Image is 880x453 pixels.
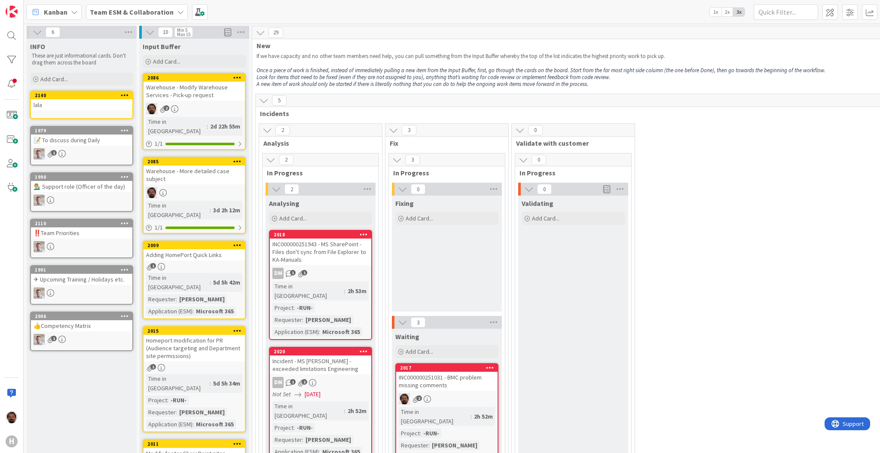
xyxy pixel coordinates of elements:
div: Incident - MS [PERSON_NAME] - exceeded limitations Engineering [270,355,371,374]
img: Visit kanbanzone.com [6,6,18,18]
div: 2020Incident - MS [PERSON_NAME] - exceeded limitations Engineering [270,348,371,374]
span: Support [18,1,39,12]
span: Add Card... [40,75,68,83]
div: AC [396,393,498,404]
span: Add Card... [153,58,180,65]
div: [PERSON_NAME] [430,441,480,450]
img: Rd [34,241,45,252]
em: Once a piece of work is finished, instead of immediately pulling a new item from the Input Buffer... [257,67,825,74]
span: 10 [158,27,173,37]
span: 0 [537,184,552,194]
div: Warehouse - More detailed case subject [144,165,245,184]
div: 2009 [147,242,245,248]
div: Project [272,303,293,312]
div: Requester [272,435,302,444]
div: 2020 [270,348,371,355]
div: 5d 5h 34m [211,379,242,388]
div: Requester [146,407,176,417]
div: 2006 [31,312,132,320]
span: 3x [733,8,745,16]
span: 1 [290,379,296,385]
div: 2086Warehouse - Modify Warehouse Services - Pick-up request [144,74,245,101]
div: 2085 [147,159,245,165]
b: Team ESM & Collaboration [90,8,174,16]
span: Analysing [269,199,299,208]
span: : [302,315,303,324]
img: Rd [34,195,45,206]
img: AC [146,187,157,198]
div: DM [272,377,284,388]
div: Time in [GEOGRAPHIC_DATA] [146,273,210,292]
div: Microsoft 365 [194,306,236,316]
span: 5 [272,95,287,106]
div: 2085 [144,158,245,165]
div: lala [31,99,132,110]
div: Project [399,429,420,438]
div: 2017 [396,364,498,372]
div: Requester [146,294,176,304]
div: 1/1 [144,138,245,149]
span: : [302,435,303,444]
div: AC [144,187,245,198]
div: 2110 [31,220,132,227]
span: Add Card... [406,348,433,355]
div: Rd [31,334,132,345]
div: Application (ESM) [272,327,319,337]
div: 2h 52m [345,406,369,416]
span: 2 [302,379,307,385]
em: A new item of work should only be started if there is literally nothing that you can do to help t... [257,80,588,88]
span: Add Card... [406,214,433,222]
div: -RUN- [168,395,189,405]
div: Application (ESM) [146,306,192,316]
span: : [210,278,211,287]
span: 3 [405,155,420,165]
span: In Progress [267,168,368,177]
span: 0 [528,125,543,135]
div: -RUN- [421,429,441,438]
div: 2018INC000000251943 - MS SharePoint - Files don't sync from File Explorer to KA-Manuals [270,231,371,265]
div: 2h 53m [345,286,369,296]
div: Homeport modification for PR (Audience targeting and Department site permissions) [144,335,245,361]
span: Add Card... [532,214,559,222]
span: 1 [51,336,57,341]
input: Quick Filter... [754,4,818,20]
div: 2017INC000000251031 - BMC problem missing comments [396,364,498,391]
div: 1979 [31,127,132,135]
div: 2006 [35,313,132,319]
div: 1979📝 To discuss during Daily [31,127,132,146]
span: 29 [269,28,283,38]
span: [DATE] [305,390,321,399]
div: Rd [31,288,132,299]
span: Validate with customer [516,139,624,147]
div: Min 5 [177,28,187,32]
span: 1 [150,263,156,269]
span: 6 [46,27,60,37]
img: Rd [34,288,45,299]
span: 1 [51,150,57,156]
div: 1990 [35,174,132,180]
div: 2018 [270,231,371,239]
span: : [471,412,472,421]
div: 2017 [400,365,498,371]
span: 1 [150,364,156,370]
span: : [167,395,168,405]
span: 1 / 1 [155,139,163,148]
img: Rd [34,334,45,345]
span: : [192,419,194,429]
span: : [428,441,430,450]
span: : [176,294,177,304]
div: Time in [GEOGRAPHIC_DATA] [399,407,471,426]
div: 👍Competency Matrix [31,320,132,331]
span: Add Card... [279,214,307,222]
div: 2015Homeport modification for PR (Audience targeting and Department site permissions) [144,327,245,361]
span: Fixing [395,199,414,208]
span: Analysis [263,139,371,147]
div: 2006👍Competency Matrix [31,312,132,331]
div: Microsoft 365 [320,327,362,337]
span: : [319,327,320,337]
div: 1991✈ Upcoming Training / Holidays etc. [31,266,132,285]
div: INC000000251943 - MS SharePoint - Files don't sync from File Explorer to KA-Manuals [270,239,371,265]
div: Rd [31,148,132,159]
span: : [293,423,295,432]
em: Look for items that need to be fixed (even if they are not assigned to you), anything that’s wait... [257,73,610,81]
